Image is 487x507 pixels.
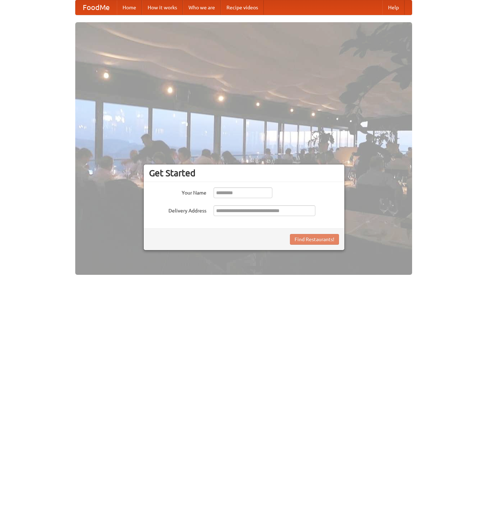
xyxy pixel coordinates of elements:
[382,0,405,15] a: Help
[149,187,206,196] label: Your Name
[290,234,339,245] button: Find Restaurants!
[142,0,183,15] a: How it works
[149,168,339,178] h3: Get Started
[221,0,264,15] a: Recipe videos
[117,0,142,15] a: Home
[149,205,206,214] label: Delivery Address
[76,0,117,15] a: FoodMe
[183,0,221,15] a: Who we are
